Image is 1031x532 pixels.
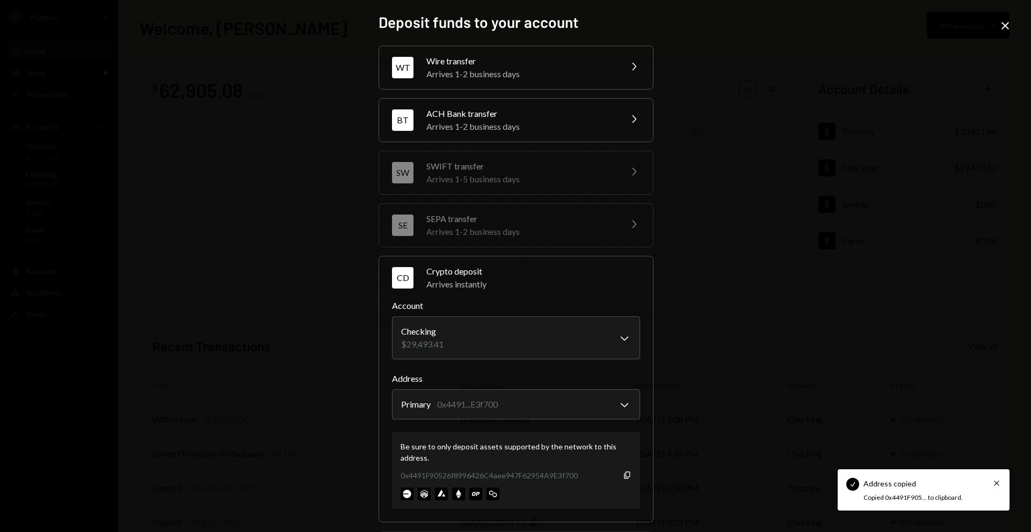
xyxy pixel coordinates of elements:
[392,267,413,289] div: CD
[392,316,640,359] button: Account
[392,299,640,509] div: CDCrypto depositArrives instantly
[426,278,640,291] div: Arrives instantly
[401,487,413,500] img: base-mainnet
[426,68,614,80] div: Arrives 1-2 business days
[379,99,653,142] button: BTACH Bank transferArrives 1-2 business days
[437,398,498,411] div: 0x4491...E3f700
[863,493,977,503] div: Copied 0x4491F905... to clipboard.
[401,470,578,481] div: 0x4491F90526f8996426C4aee947F62954A9E3f700
[426,173,614,186] div: Arrives 1-5 business days
[426,55,614,68] div: Wire transfer
[392,299,640,312] label: Account
[426,212,614,225] div: SEPA transfer
[426,120,614,133] div: Arrives 1-2 business days
[426,265,640,278] div: Crypto deposit
[418,487,431,500] img: arbitrum-mainnet
[426,160,614,173] div: SWIFT transfer
[392,372,640,385] label: Address
[487,487,499,500] img: polygon-mainnet
[379,204,653,247] button: SESEPA transferArrives 1-2 business days
[401,441,631,463] div: Be sure to only deposit assets supported by the network to this address.
[379,256,653,299] button: CDCrypto depositArrives instantly
[379,12,652,33] h2: Deposit funds to your account
[469,487,482,500] img: optimism-mainnet
[392,162,413,183] div: SW
[435,487,448,500] img: avalanche-mainnet
[863,478,916,489] div: Address copied
[392,215,413,236] div: SE
[392,109,413,131] div: BT
[452,487,465,500] img: ethereum-mainnet
[392,389,640,419] button: Address
[426,225,614,238] div: Arrives 1-2 business days
[426,107,614,120] div: ACH Bank transfer
[392,57,413,78] div: WT
[379,151,653,194] button: SWSWIFT transferArrives 1-5 business days
[379,46,653,89] button: WTWire transferArrives 1-2 business days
